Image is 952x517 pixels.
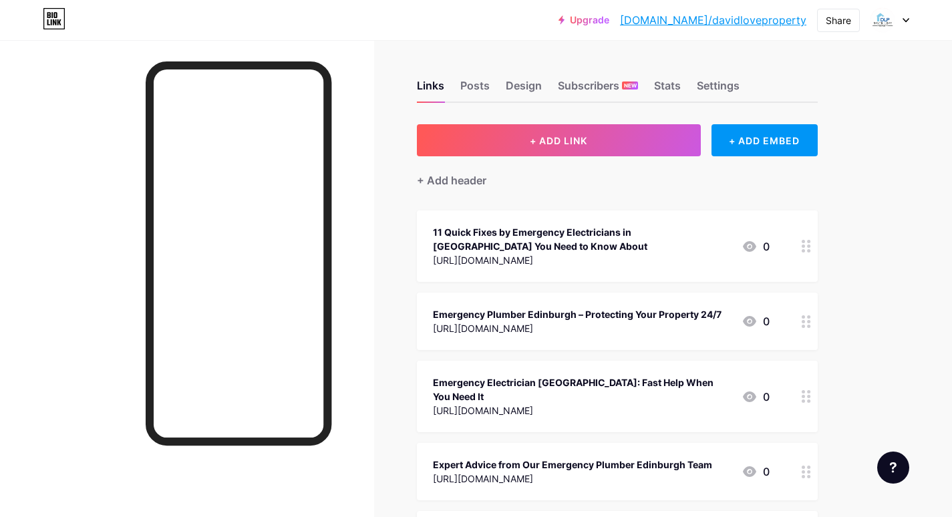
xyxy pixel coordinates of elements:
div: + Add header [417,172,486,188]
div: Emergency Plumber Edinburgh – Protecting Your Property 24/7 [433,307,722,321]
div: Emergency Electrician [GEOGRAPHIC_DATA]: Fast Help When You Need It [433,375,731,403]
div: + ADD EMBED [711,124,818,156]
div: [URL][DOMAIN_NAME] [433,403,731,417]
a: Upgrade [559,15,609,25]
div: [URL][DOMAIN_NAME] [433,472,712,486]
div: Links [417,77,444,102]
div: Share [826,13,851,27]
div: 0 [742,238,770,254]
div: [URL][DOMAIN_NAME] [433,253,731,267]
button: + ADD LINK [417,124,701,156]
a: [DOMAIN_NAME]/davidloveproperty [620,12,806,28]
div: 0 [742,464,770,480]
div: Design [506,77,542,102]
img: davidloveproperty [870,7,895,33]
div: 11 Quick Fixes by Emergency Electricians in [GEOGRAPHIC_DATA] You Need to Know About [433,225,731,253]
div: Settings [697,77,740,102]
div: [URL][DOMAIN_NAME] [433,321,722,335]
div: Posts [460,77,490,102]
span: + ADD LINK [530,135,587,146]
span: NEW [624,81,637,90]
div: Stats [654,77,681,102]
div: Subscribers [558,77,638,102]
div: 0 [742,389,770,405]
div: Expert Advice from Our Emergency Plumber Edinburgh Team [433,458,712,472]
div: 0 [742,313,770,329]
